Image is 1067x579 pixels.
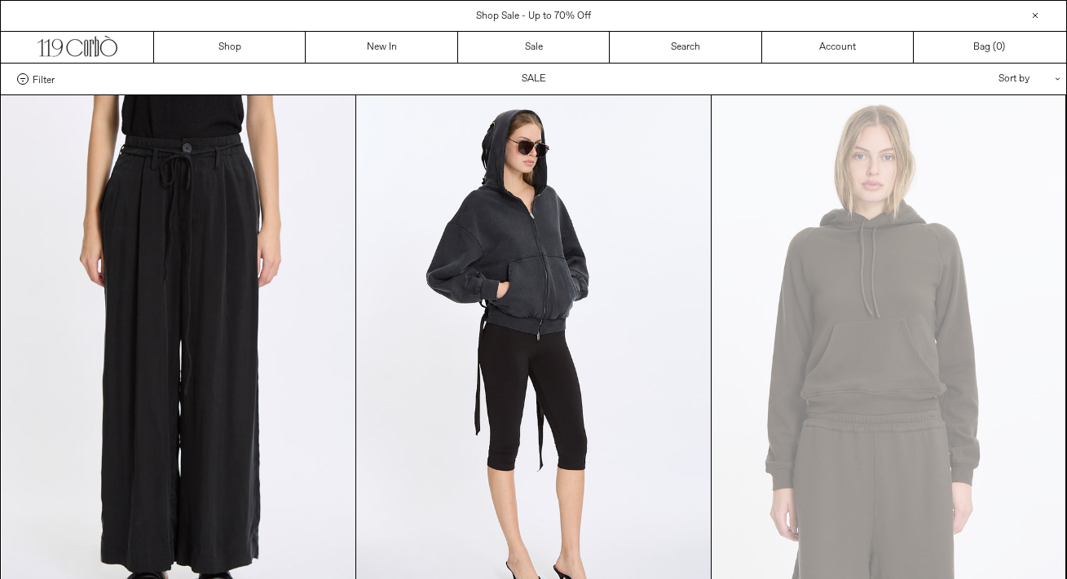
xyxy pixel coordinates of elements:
[762,32,914,63] a: Account
[610,32,761,63] a: Search
[33,73,55,85] span: Filter
[476,10,591,23] a: Shop Sale - Up to 70% Off
[914,32,1065,63] a: Bag ()
[996,41,1002,54] span: 0
[154,32,306,63] a: Shop
[306,32,457,63] a: New In
[903,64,1050,94] div: Sort by
[458,32,610,63] a: Sale
[996,40,1005,55] span: )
